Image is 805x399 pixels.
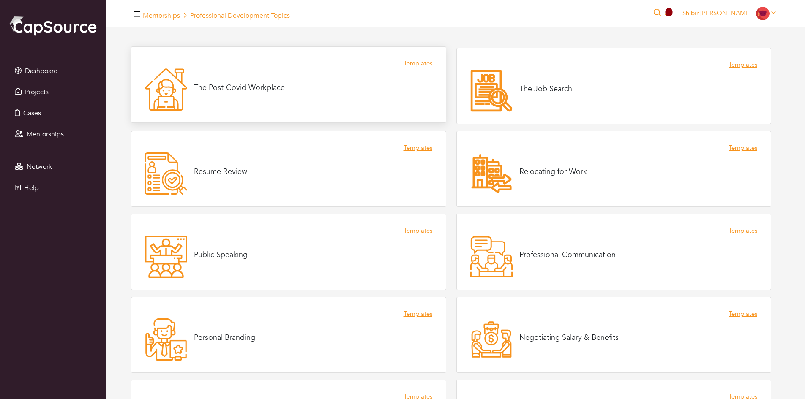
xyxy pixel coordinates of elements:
[519,333,619,342] h4: Negotiating Salary & Benefits
[25,66,58,76] span: Dashboard
[2,105,104,122] a: Cases
[194,250,248,260] h4: Public Speaking
[519,167,587,176] h4: Relocating for Work
[404,59,432,68] a: Templates
[665,9,671,19] a: 1
[404,309,432,319] a: Templates
[2,84,104,100] a: Projects
[24,183,39,193] span: Help
[8,15,97,37] img: cap_logo.png
[2,126,104,143] a: Mentorships
[27,162,52,171] span: Network
[190,11,290,20] a: Professional Development Topics
[729,309,757,319] a: Templates
[143,11,180,20] a: Mentorships
[682,9,751,17] span: Shibir [PERSON_NAME]
[729,60,757,70] a: Templates
[194,333,255,342] h4: Personal Branding
[23,109,41,118] span: Cases
[729,143,757,153] a: Templates
[2,158,104,175] a: Network
[404,226,432,236] a: Templates
[756,7,770,20] img: Student-Icon-6b6867cbad302adf8029cb3ecf392088beec6a544309a027beb5b4b4576828a8.png
[519,250,616,260] h4: Professional Communication
[519,84,572,94] h4: The Job Search
[2,179,104,196] a: Help
[729,226,757,236] a: Templates
[665,8,672,16] span: 1
[27,130,64,139] span: Mentorships
[194,83,285,92] h4: The Post-Covid Workplace
[404,143,432,153] a: Templates
[679,9,780,17] a: Shibir [PERSON_NAME]
[25,87,49,97] span: Projects
[194,167,247,176] h4: Resume Review
[2,62,104,79] a: Dashboard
